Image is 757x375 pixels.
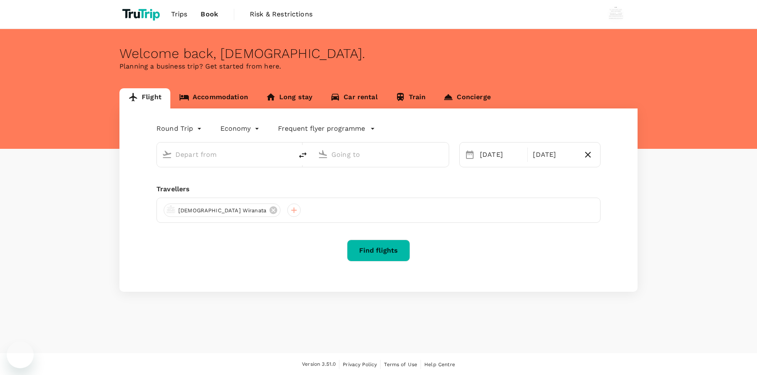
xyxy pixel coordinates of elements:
a: Long stay [257,88,321,108]
a: Privacy Policy [343,360,377,369]
div: Travellers [156,184,601,194]
input: Depart from [175,148,275,161]
img: avatar-655f099880fca.png [166,205,176,215]
a: Car rental [321,88,386,108]
iframe: Button to launch messaging window [7,341,34,368]
img: TruTrip logo [119,5,164,24]
span: [DEMOGRAPHIC_DATA] Wiranata [173,206,271,215]
span: Terms of Use [384,362,417,367]
span: Book [201,9,218,19]
a: Flight [119,88,170,108]
span: Version 3.51.0 [302,360,336,369]
button: Open [443,153,445,155]
button: Frequent flyer programme [278,124,375,134]
div: Welcome back , [DEMOGRAPHIC_DATA] . [119,46,638,61]
div: [DATE] [529,146,579,163]
a: Train [386,88,435,108]
button: Find flights [347,240,410,261]
button: delete [293,145,313,165]
div: Round Trip [156,122,204,135]
span: Trips [171,9,188,19]
a: Terms of Use [384,360,417,369]
input: Going to [331,148,431,161]
a: Help Centre [424,360,455,369]
div: [DATE] [476,146,526,163]
div: [DEMOGRAPHIC_DATA] Wiranata [164,203,281,217]
p: Frequent flyer programme [278,124,365,134]
div: Economy [220,122,261,135]
a: Concierge [434,88,499,108]
span: Privacy Policy [343,362,377,367]
p: Planning a business trip? Get started from here. [119,61,638,71]
a: Accommodation [170,88,257,108]
span: Risk & Restrictions [250,9,312,19]
button: Open [287,153,289,155]
span: Help Centre [424,362,455,367]
img: Wisnu Wiranata [607,6,624,23]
